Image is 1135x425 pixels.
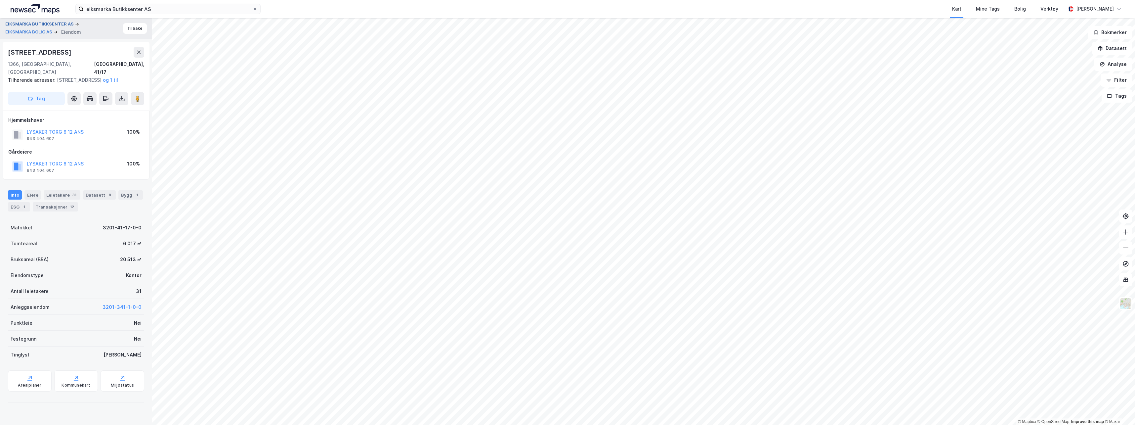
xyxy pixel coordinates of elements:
[11,319,32,327] div: Punktleie
[18,383,41,388] div: Arealplaner
[103,224,142,232] div: 3201-41-17-0-0
[8,148,144,156] div: Gårdeiere
[1102,393,1135,425] iframe: Chat Widget
[120,256,142,263] div: 20 513 ㎡
[61,28,81,36] div: Eiendom
[1094,58,1132,71] button: Analyse
[71,192,78,198] div: 31
[134,335,142,343] div: Nei
[111,383,134,388] div: Miljøstatus
[127,160,140,168] div: 100%
[11,224,32,232] div: Matrikkel
[21,204,27,210] div: 1
[1076,5,1114,13] div: [PERSON_NAME]
[8,77,57,83] span: Tilhørende adresser:
[8,92,65,105] button: Tag
[1092,42,1132,55] button: Datasett
[134,319,142,327] div: Nei
[952,5,961,13] div: Kart
[5,21,75,27] button: EIKSMARKA BUTIKKSENTER AS
[976,5,1000,13] div: Mine Tags
[134,192,140,198] div: 1
[103,303,142,311] button: 3201-341-1-0-0
[127,128,140,136] div: 100%
[84,4,252,14] input: Søk på adresse, matrikkel, gårdeiere, leietakere eller personer
[69,204,75,210] div: 12
[8,47,73,58] div: [STREET_ADDRESS]
[8,116,144,124] div: Hjemmelshaver
[123,23,147,34] button: Tilbake
[106,192,113,198] div: 8
[123,240,142,248] div: 6 017 ㎡
[11,287,49,295] div: Antall leietakere
[11,335,36,343] div: Festegrunn
[62,383,90,388] div: Kommunekart
[11,303,50,311] div: Anleggseiendom
[11,256,49,263] div: Bruksareal (BRA)
[94,60,144,76] div: [GEOGRAPHIC_DATA], 41/17
[33,202,78,212] div: Transaksjoner
[1102,89,1132,103] button: Tags
[27,136,54,141] div: 943 404 607
[1088,26,1132,39] button: Bokmerker
[118,190,143,200] div: Bygg
[24,190,41,200] div: Eiere
[27,168,54,173] div: 943 404 607
[8,202,30,212] div: ESG
[1071,419,1104,424] a: Improve this map
[104,351,142,359] div: [PERSON_NAME]
[1037,419,1070,424] a: OpenStreetMap
[11,271,44,279] div: Eiendomstype
[11,351,29,359] div: Tinglyst
[126,271,142,279] div: Kontor
[11,240,37,248] div: Tomteareal
[8,190,22,200] div: Info
[5,29,54,35] button: EIKSMARKA BOLIG AS
[1101,73,1132,87] button: Filter
[83,190,116,200] div: Datasett
[1018,419,1036,424] a: Mapbox
[1040,5,1058,13] div: Verktøy
[11,4,60,14] img: logo.a4113a55bc3d86da70a041830d287a7e.svg
[1014,5,1026,13] div: Bolig
[44,190,80,200] div: Leietakere
[1119,297,1132,310] img: Z
[8,60,94,76] div: 1366, [GEOGRAPHIC_DATA], [GEOGRAPHIC_DATA]
[136,287,142,295] div: 31
[8,76,139,84] div: [STREET_ADDRESS]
